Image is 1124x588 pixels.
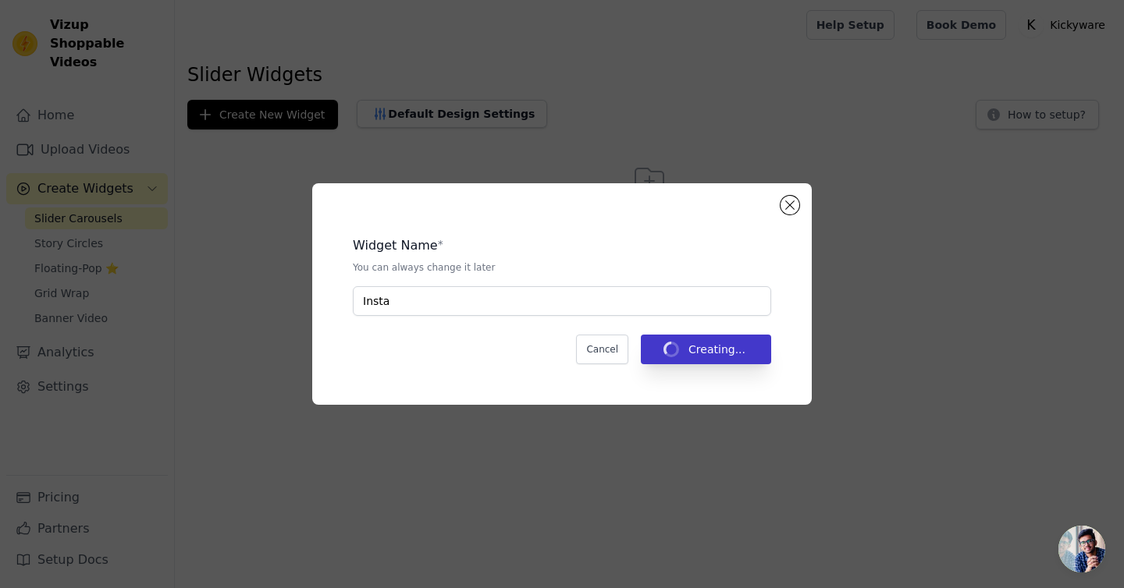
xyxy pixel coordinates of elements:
[641,335,771,364] button: Creating...
[353,261,771,274] p: You can always change it later
[576,335,628,364] button: Cancel
[353,236,438,255] legend: Widget Name
[1058,526,1105,572] div: Open chat
[781,196,799,214] button: Close modal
